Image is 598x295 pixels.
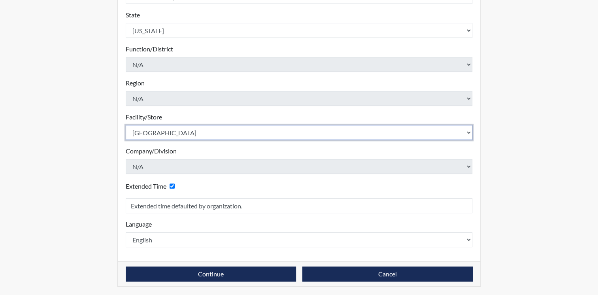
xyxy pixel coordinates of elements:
label: Function/District [126,44,173,54]
label: Region [126,78,145,88]
label: State [126,10,140,20]
label: Facility/Store [126,112,162,122]
input: Reason for Extension [126,198,473,213]
label: Company/Division [126,146,177,156]
label: Extended Time [126,182,166,191]
button: Continue [126,267,296,282]
label: Language [126,219,152,229]
div: Checking this box will provide the interviewee with an accomodation of extra time to answer each ... [126,180,178,192]
button: Cancel [302,267,473,282]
